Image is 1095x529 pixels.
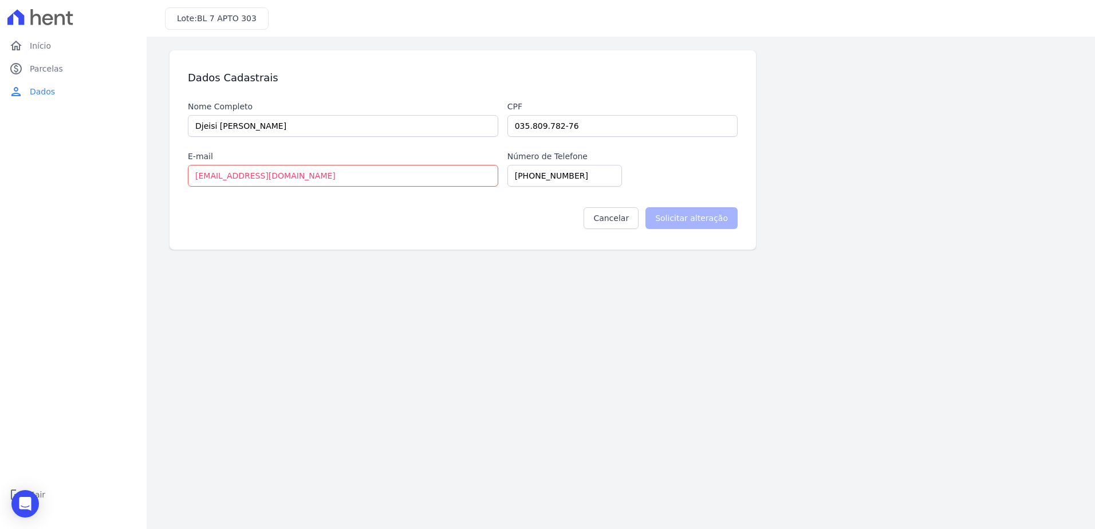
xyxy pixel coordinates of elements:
[30,86,55,97] span: Dados
[507,151,588,163] label: Número de Telefone
[5,57,142,80] a: paidParcelas
[30,489,45,500] span: Sair
[197,14,257,23] span: BL 7 APTO 303
[9,488,23,502] i: logout
[177,13,257,25] h3: Lote:
[188,101,498,113] label: Nome Completo
[5,34,142,57] a: homeInício
[9,62,23,76] i: paid
[30,63,63,74] span: Parcelas
[5,483,142,506] a: logoutSair
[188,151,498,163] label: E-mail
[11,490,39,518] div: Open Intercom Messenger
[9,85,23,98] i: person
[584,207,639,229] a: Cancelar
[9,39,23,53] i: home
[507,101,738,113] label: Cpf
[645,207,738,229] input: Solicitar alteração
[30,40,51,52] span: Início
[188,71,278,85] h3: Dados Cadastrais
[5,80,142,103] a: personDados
